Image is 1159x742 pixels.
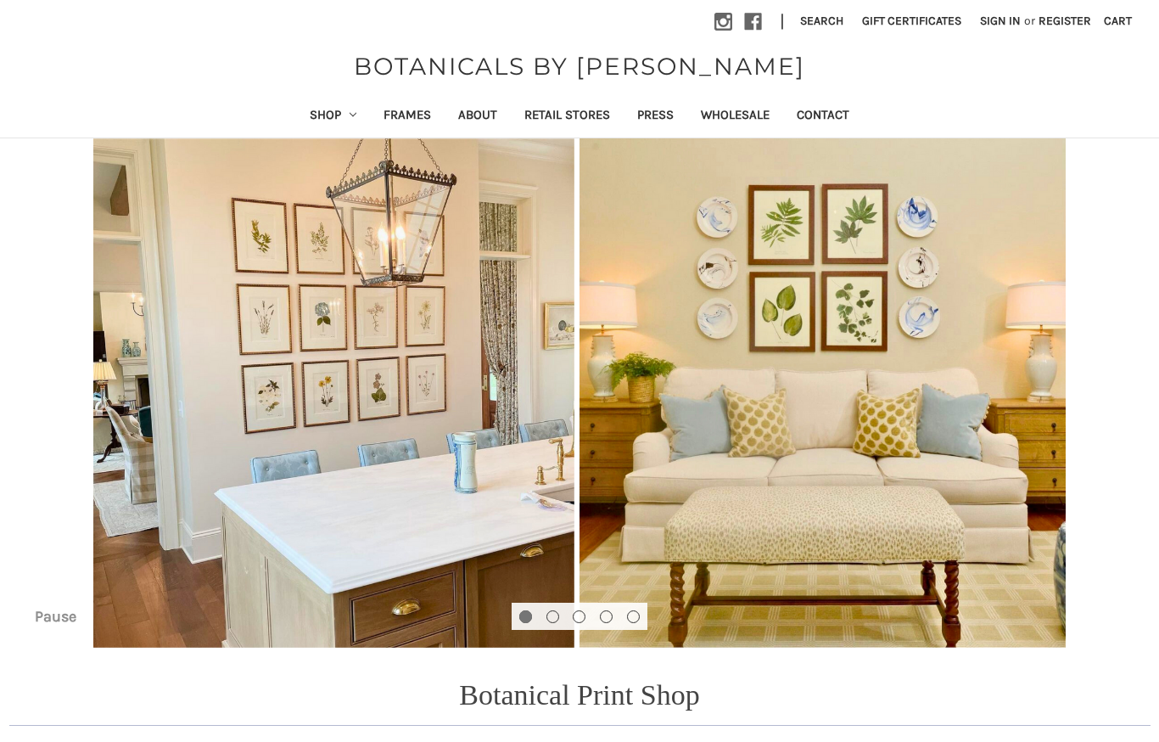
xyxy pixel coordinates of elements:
a: Press [624,96,687,138]
a: About [445,96,511,138]
span: Cart [1104,14,1132,28]
a: Contact [783,96,863,138]
a: Wholesale [687,96,783,138]
span: or [1022,12,1037,30]
button: Go to slide 3 of 5 [573,610,585,623]
span: Go to slide 1 of 5, active [520,632,531,633]
button: Pause carousel [21,603,89,630]
button: Go to slide 2 of 5 [546,610,559,623]
span: Go to slide 5 of 5 [628,632,639,633]
a: BOTANICALS BY [PERSON_NAME] [345,48,814,84]
span: Go to slide 4 of 5 [601,632,612,633]
p: Botanical Print Shop [459,673,699,717]
span: Go to slide 2 of 5 [547,632,558,633]
button: Go to slide 1 of 5, active [519,610,532,623]
a: Shop [296,96,371,138]
button: Go to slide 5 of 5 [627,610,640,623]
a: Retail Stores [511,96,624,138]
button: Go to slide 4 of 5 [600,610,613,623]
span: Go to slide 3 of 5 [574,632,585,633]
a: Frames [370,96,445,138]
li: | [774,8,791,36]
